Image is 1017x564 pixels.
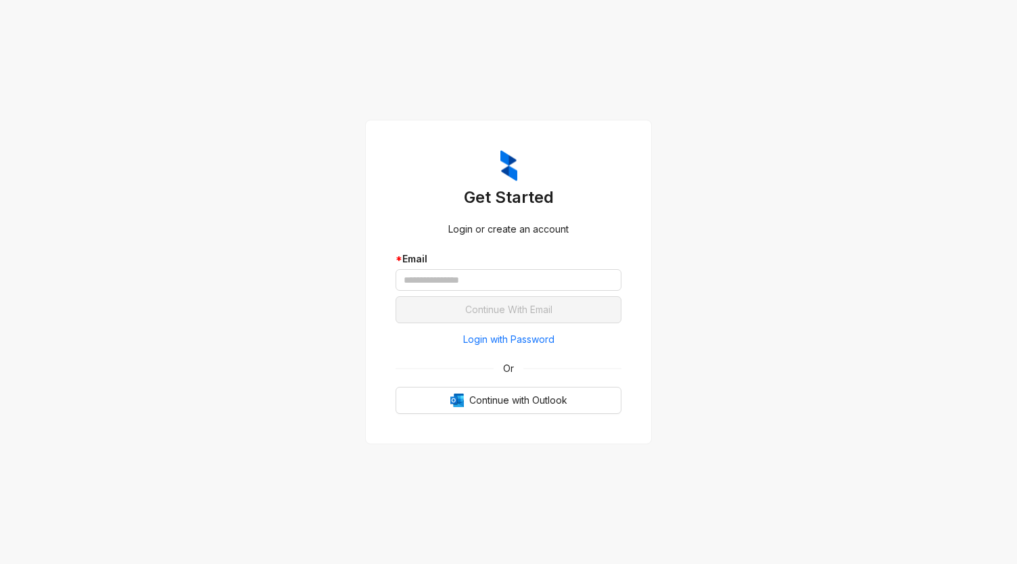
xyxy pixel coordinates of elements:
span: Or [494,361,523,376]
h3: Get Started [396,187,621,208]
span: Login with Password [463,332,554,347]
button: Continue With Email [396,296,621,323]
span: Continue with Outlook [469,393,567,408]
img: Outlook [450,394,464,407]
div: Email [396,252,621,266]
button: OutlookContinue with Outlook [396,387,621,414]
img: ZumaIcon [500,150,517,181]
div: Login or create an account [396,222,621,237]
button: Login with Password [396,329,621,350]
